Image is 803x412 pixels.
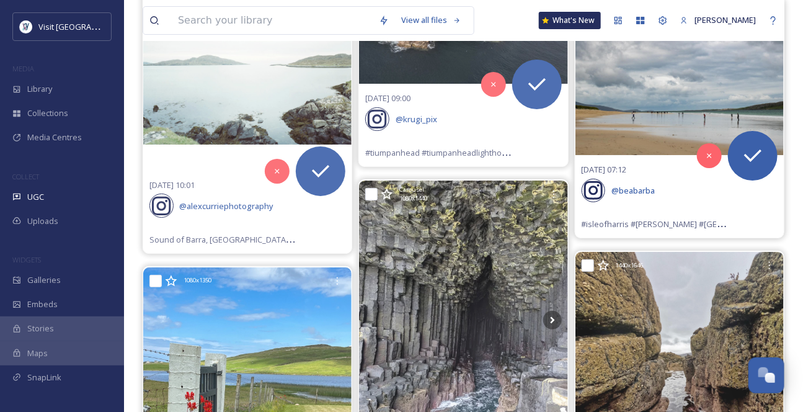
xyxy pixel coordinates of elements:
[396,114,437,125] span: @ krugi_pix
[399,186,424,194] span: Carousel
[12,64,34,73] span: MEDIA
[674,8,762,32] a: [PERSON_NAME]
[27,298,58,310] span: Embeds
[12,172,39,181] span: COLLECT
[365,92,410,104] span: [DATE] 09:00
[184,276,211,285] span: 1080 x 1350
[748,357,784,393] button: Open Chat
[149,179,195,190] span: [DATE] 10:01
[20,20,32,33] img: Untitled%20design%20%2897%29.png
[27,323,54,334] span: Stories
[395,8,468,32] a: View all files
[27,191,44,203] span: UGC
[172,7,373,34] input: Search your library
[27,347,48,359] span: Maps
[27,107,68,119] span: Collections
[539,12,601,29] a: What's New
[180,200,274,212] span: @ alexcurriephotography
[582,164,627,175] span: [DATE] 07:12
[38,20,135,32] span: Visit [GEOGRAPHIC_DATA]
[12,255,41,264] span: WIDGETS
[694,14,756,25] span: [PERSON_NAME]
[27,83,52,95] span: Library
[27,372,61,383] span: SnapLink
[27,132,82,143] span: Media Centres
[399,194,427,203] span: 1080 x 1440
[27,215,58,227] span: Uploads
[611,185,655,196] span: @ beabarba
[27,274,61,286] span: Galleries
[616,261,644,270] span: 1440 x 1646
